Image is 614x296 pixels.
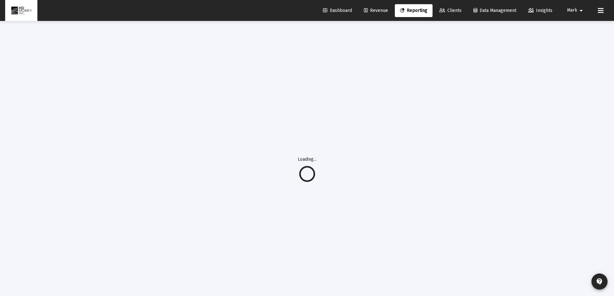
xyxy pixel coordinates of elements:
[434,4,467,17] a: Clients
[10,4,33,17] img: Dashboard
[596,278,603,285] mat-icon: contact_support
[468,4,521,17] a: Data Management
[395,4,433,17] a: Reporting
[439,8,462,13] span: Clients
[523,4,558,17] a: Insights
[473,8,516,13] span: Data Management
[400,8,427,13] span: Reporting
[559,4,593,17] button: Mark
[364,8,388,13] span: Revenue
[323,8,352,13] span: Dashboard
[318,4,357,17] a: Dashboard
[577,4,585,17] mat-icon: arrow_drop_down
[359,4,393,17] a: Revenue
[528,8,552,13] span: Insights
[567,8,577,13] span: Mark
